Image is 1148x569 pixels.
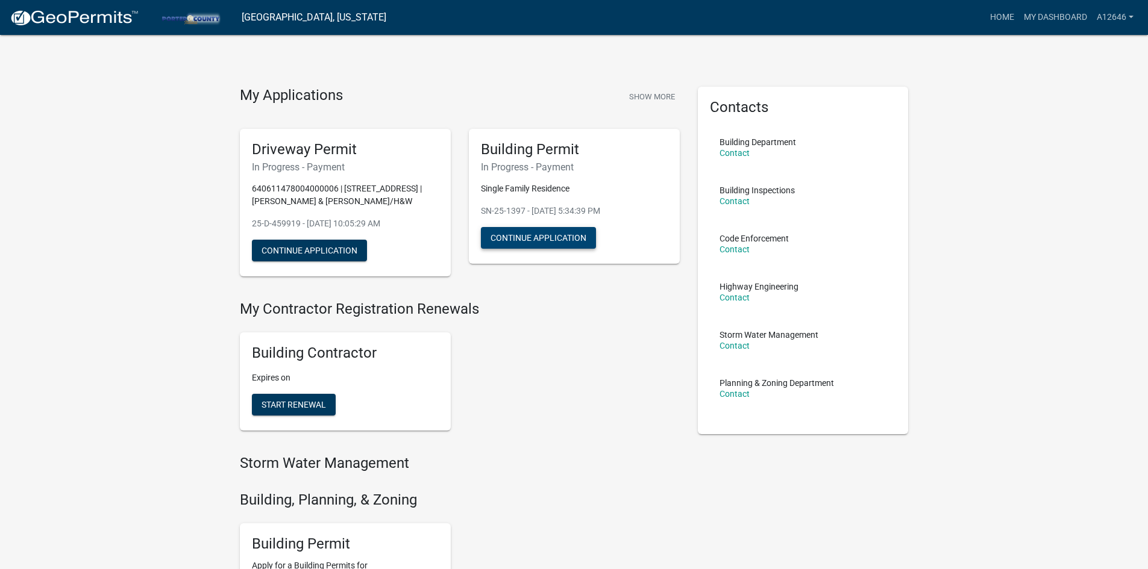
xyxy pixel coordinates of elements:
[252,535,439,553] h5: Building Permit
[240,455,680,472] h4: Storm Water Management
[720,234,789,243] p: Code Enforcement
[148,9,232,25] img: Porter County, Indiana
[720,389,750,399] a: Contact
[624,87,680,107] button: Show More
[710,99,897,116] h5: Contacts
[481,141,668,158] h5: Building Permit
[720,331,818,339] p: Storm Water Management
[720,341,750,350] a: Contact
[242,7,386,28] a: [GEOGRAPHIC_DATA], [US_STATE]
[252,161,439,173] h6: In Progress - Payment
[252,344,439,362] h5: Building Contractor
[252,217,439,230] p: 25-D-459919 - [DATE] 10:05:29 AM
[1092,6,1138,29] a: a12646
[262,400,326,409] span: Start Renewal
[252,182,439,208] p: 640611478004000006 | [STREET_ADDRESS] | [PERSON_NAME] & [PERSON_NAME]/H&W
[252,372,439,384] p: Expires on
[240,491,680,509] h4: Building, Planning, & Zoning
[985,6,1019,29] a: Home
[481,182,668,195] p: Single Family Residence
[240,300,680,318] h4: My Contractor Registration Renewals
[720,282,798,291] p: Highway Engineering
[252,240,367,261] button: Continue Application
[481,205,668,217] p: SN-25-1397 - [DATE] 5:34:39 PM
[481,161,668,173] h6: In Progress - Payment
[240,300,680,440] wm-registration-list-section: My Contractor Registration Renewals
[1019,6,1092,29] a: My Dashboard
[720,244,750,254] a: Contact
[481,227,596,249] button: Continue Application
[720,379,834,387] p: Planning & Zoning Department
[720,196,750,206] a: Contact
[240,87,343,105] h4: My Applications
[720,148,750,158] a: Contact
[720,293,750,302] a: Contact
[252,141,439,158] h5: Driveway Permit
[720,186,795,194] p: Building Inspections
[720,138,796,146] p: Building Department
[252,394,336,415] button: Start Renewal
